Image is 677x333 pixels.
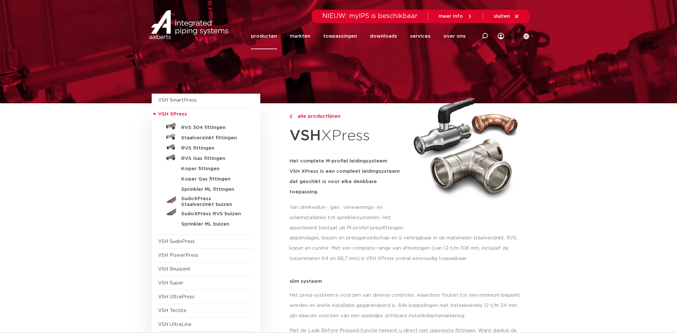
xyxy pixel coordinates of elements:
a: VSH Super [158,281,183,285]
img: chevron-right.svg [290,115,292,119]
h5: Sprinkler ML fittingen [181,187,245,192]
a: Staalverzinkt fittingen [158,132,254,142]
a: SudoXPress RVS buizen [158,208,254,218]
h5: SudoXPress Staalverzinkt buizen [181,196,245,208]
span: meer info [439,14,463,19]
a: VSH SmartPress [158,98,197,103]
h1: XPress [290,124,406,148]
a: VSH UltraPress [158,294,194,299]
a: VSH Tectite [158,308,186,313]
a: VSH SudoPress [158,239,195,244]
strong: VSH [290,128,321,143]
a: producten [251,23,277,49]
p: appendages, buizen en pressgereedschap en is verkrijgbaar in de materialen staalverzinkt, RVS, ko... [290,233,526,264]
a: over ons [443,23,466,49]
a: alle productlijnen [290,113,406,120]
a: markten [290,23,310,49]
a: RVS Gas fittingen [158,152,254,162]
a: RVS fittingen [158,142,254,152]
a: sluiten [494,14,520,19]
span: alle productlijnen [294,114,341,119]
a: VSH Shurjoint [158,267,191,272]
p: Van drinkwater-, gas-, verwarmings- en solarinstallaties tot sprinklersystemen. Het assortiment b... [290,202,406,233]
a: VSH UltraLine [158,322,192,327]
span: NIEUW: myIPS is beschikbaar [322,13,418,19]
a: VSH PowerPress [158,253,198,258]
a: Koper Gas fittingen [158,173,254,183]
a: Koper fittingen [158,162,254,173]
h5: SudoXPress RVS buizen [181,211,245,217]
a: Sprinkler ML buizen [158,218,254,228]
h5: Koper fittingen [181,166,245,172]
a: Sprinkler ML fittingen [158,183,254,193]
h5: Het complete M-profiel leidingsysteem VSH XPress is een compleet leidingsysteem dat geschikt is v... [290,156,406,197]
h5: RVS 304 fittingen [181,125,245,131]
a: services [410,23,431,49]
a: downloads [370,23,397,49]
a: RVS 304 fittingen [158,121,254,132]
a: SudoXPress Staalverzinkt buizen [158,193,254,208]
p: slim systeem [290,279,526,284]
h5: RVS Gas fittingen [181,156,245,162]
h5: Staalverzinkt fittingen [181,135,245,141]
span: VSH XPress [158,112,187,116]
div: my IPS [498,23,504,49]
nav: Menu [251,23,466,49]
p: Het press-systeem is voorzien van diverse controles, waardoor fouten tot een minimum beperkt word... [290,290,526,321]
a: toepassingen [323,23,357,49]
a: meer info [439,14,473,19]
h5: Sprinkler ML buizen [181,221,245,227]
h5: Koper Gas fittingen [181,176,245,182]
span: sluiten [494,14,510,19]
h5: RVS fittingen [181,145,245,151]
